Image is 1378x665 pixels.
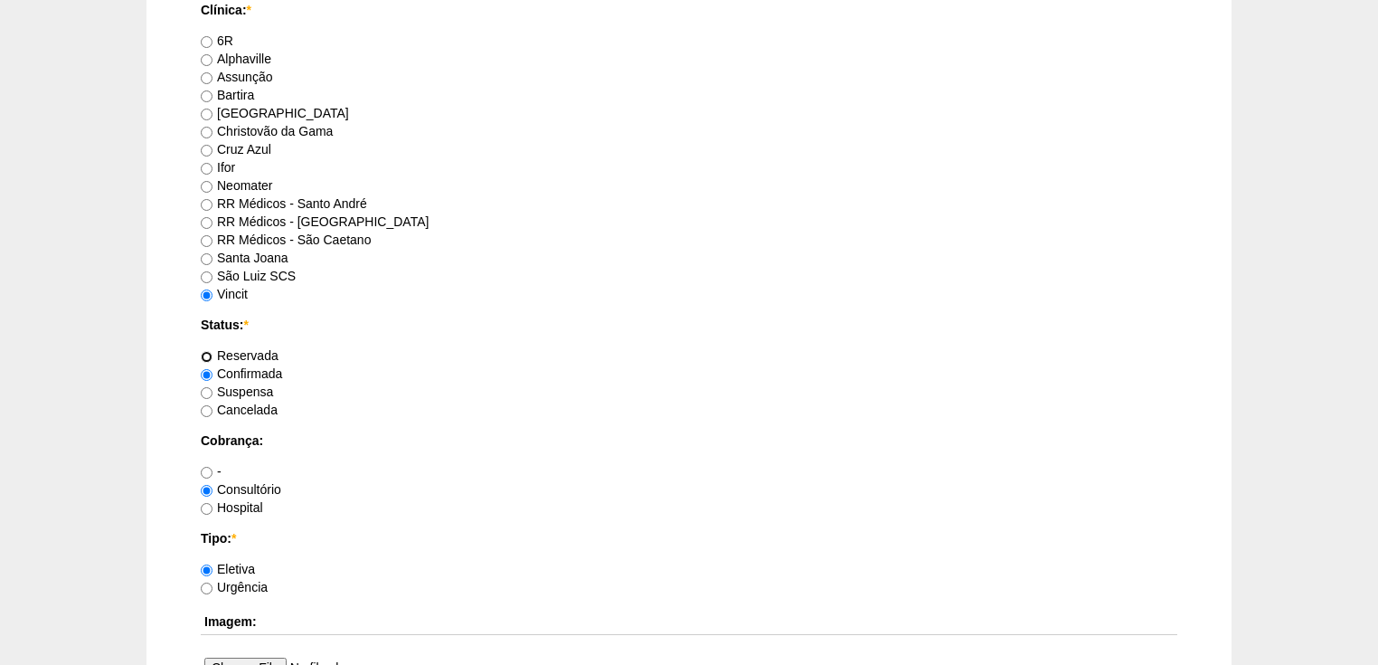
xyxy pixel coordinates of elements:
[201,127,212,138] input: Christovão da Gama
[201,160,235,175] label: Ifor
[201,33,233,48] label: 6R
[201,181,212,193] input: Neomater
[201,36,212,48] input: 6R
[201,251,288,265] label: Santa Joana
[231,531,236,546] span: Este campo é obrigatório.
[243,318,248,332] span: Este campo é obrigatório.
[201,503,212,515] input: Hospital
[201,403,278,417] label: Cancelada
[201,70,272,84] label: Assunção
[201,52,271,66] label: Alphaville
[201,385,273,399] label: Suspensa
[201,467,212,479] input: -
[201,269,296,283] label: São Luiz SCS
[201,580,268,594] label: Urgência
[201,196,367,211] label: RR Médicos - Santo André
[201,562,255,576] label: Eletiva
[201,529,1177,547] label: Tipo:
[201,109,212,120] input: [GEOGRAPHIC_DATA]
[201,485,212,497] input: Consultório
[201,142,271,157] label: Cruz Azul
[201,287,248,301] label: Vincit
[201,124,333,138] label: Christovão da Gama
[201,432,1177,450] label: Cobrança:
[201,90,212,102] input: Bartira
[201,500,263,515] label: Hospital
[201,253,212,265] input: Santa Joana
[201,233,371,247] label: RR Médicos - São Caetano
[201,609,1177,635] th: Imagem:
[201,271,212,283] input: São Luiz SCS
[201,217,212,229] input: RR Médicos - [GEOGRAPHIC_DATA]
[201,54,212,66] input: Alphaville
[201,88,254,102] label: Bartira
[201,464,222,479] label: -
[201,366,282,381] label: Confirmada
[201,106,349,120] label: [GEOGRAPHIC_DATA]
[201,290,212,301] input: Vincit
[201,583,212,594] input: Urgência
[201,348,278,363] label: Reservada
[201,178,272,193] label: Neomater
[201,351,212,363] input: Reservada
[247,3,251,17] span: Este campo é obrigatório.
[201,199,212,211] input: RR Médicos - Santo André
[201,214,429,229] label: RR Médicos - [GEOGRAPHIC_DATA]
[201,163,212,175] input: Ifor
[201,145,212,157] input: Cruz Azul
[201,405,212,417] input: Cancelada
[201,387,212,399] input: Suspensa
[201,316,1177,334] label: Status:
[201,482,281,497] label: Consultório
[201,235,212,247] input: RR Médicos - São Caetano
[201,1,1177,19] label: Clínica:
[201,369,212,381] input: Confirmada
[201,565,212,576] input: Eletiva
[201,72,212,84] input: Assunção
